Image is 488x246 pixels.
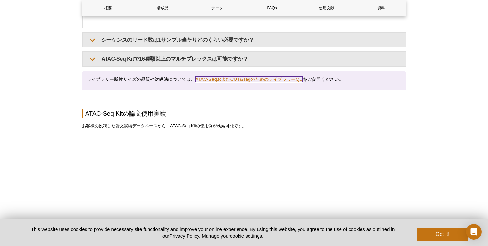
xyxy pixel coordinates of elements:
a: 資料 [356,0,407,16]
a: 使用文献 [301,0,352,16]
a: FAQs [246,0,298,16]
h4: ライブラリー断片サイズの品質や対処法については、 をご参照ください。 [87,76,401,82]
button: cookie settings [230,233,262,239]
summary: ATAC-Seq Kitで16種類以上のマルチプレックスは可能ですか？ [83,52,406,66]
a: Privacy Policy [169,233,199,239]
a: 構成品 [137,0,188,16]
div: Open Intercom Messenger [466,224,482,240]
p: This website uses cookies to provide necessary site functionality and improve your online experie... [20,226,406,239]
p: お客様の投稿した論文実績データベースから、ATAC-Seq Kitの使用例が検索可能です。 [82,123,406,129]
summary: シーケンスのリード数は1サンプル当たりどのくらい必要ですか？ [83,33,406,47]
a: ATAC-SeqおよびCUT&TagのためのライブラリーQC [195,76,303,82]
a: 概要 [82,0,134,16]
a: データ [192,0,243,16]
button: Got it! [417,228,468,241]
h2: ATAC-Seq Kitの論文使用実績 [82,109,406,118]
